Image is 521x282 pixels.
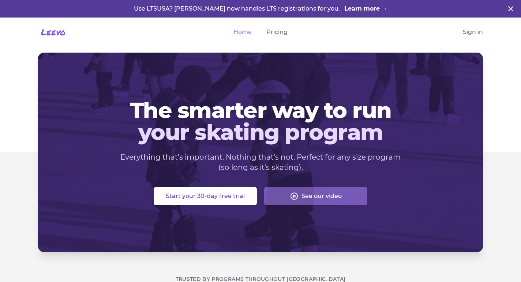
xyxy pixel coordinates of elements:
span: The smarter way to run [50,99,471,121]
span: your skating program [50,121,471,143]
a: Learn more [344,4,387,13]
button: Start your 30-day free trial [154,187,257,205]
a: Sign in [463,28,483,37]
p: Everything that's important. Nothing that's not. Perfect for any size program (so long as it's sk... [120,152,401,172]
span: See our video [301,192,342,201]
button: See our video [264,187,367,205]
a: Leevo [38,26,65,38]
a: Home [233,28,252,37]
span: Use LTSUSA? [PERSON_NAME] now handles LTS registrations for you. [134,5,341,12]
a: Pricing [266,28,288,37]
span: → [382,5,387,12]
